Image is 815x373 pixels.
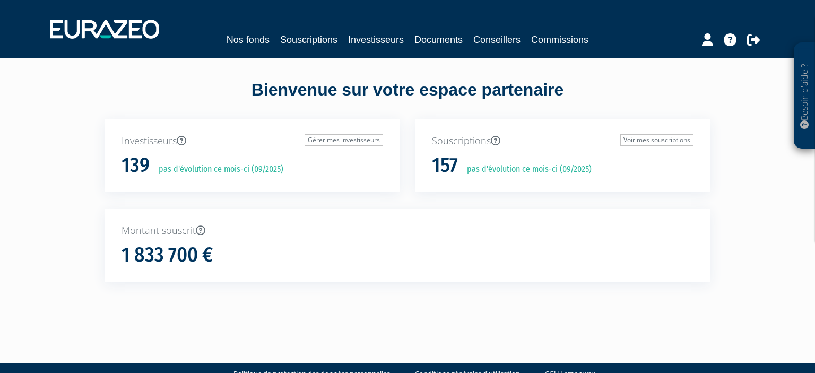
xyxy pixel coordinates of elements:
[97,78,718,119] div: Bienvenue sur votre espace partenaire
[122,244,213,266] h1: 1 833 700 €
[531,32,588,47] a: Commissions
[122,154,150,177] h1: 139
[432,134,693,148] p: Souscriptions
[280,32,337,47] a: Souscriptions
[122,224,693,238] p: Montant souscrit
[151,163,283,176] p: pas d'évolution ce mois-ci (09/2025)
[348,32,404,47] a: Investisseurs
[50,20,159,39] img: 1732889491-logotype_eurazeo_blanc_rvb.png
[459,163,592,176] p: pas d'évolution ce mois-ci (09/2025)
[414,32,463,47] a: Documents
[122,134,383,148] p: Investisseurs
[799,48,811,144] p: Besoin d'aide ?
[305,134,383,146] a: Gérer mes investisseurs
[620,134,693,146] a: Voir mes souscriptions
[473,32,521,47] a: Conseillers
[227,32,270,47] a: Nos fonds
[432,154,458,177] h1: 157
